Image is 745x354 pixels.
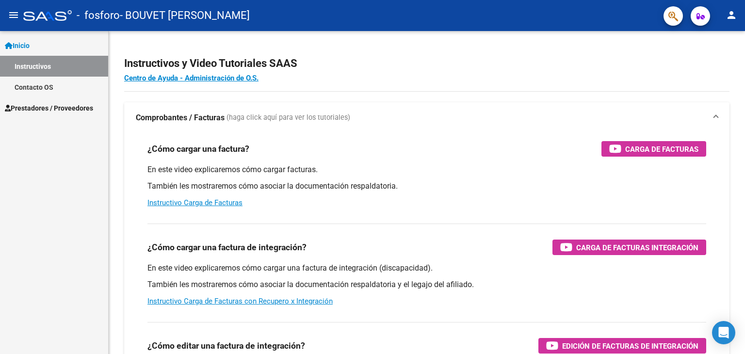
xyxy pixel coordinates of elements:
[124,102,729,133] mat-expansion-panel-header: Comprobantes / Facturas (haga click aquí para ver los tutoriales)
[712,321,735,344] div: Open Intercom Messenger
[147,339,305,353] h3: ¿Cómo editar una factura de integración?
[124,74,259,82] a: Centro de Ayuda - Administración de O.S.
[8,9,19,21] mat-icon: menu
[136,113,225,123] strong: Comprobantes / Facturas
[726,9,737,21] mat-icon: person
[576,241,698,254] span: Carga de Facturas Integración
[77,5,120,26] span: - fosforo
[147,279,706,290] p: También les mostraremos cómo asociar la documentación respaldatoria y el legajo del afiliado.
[147,181,706,192] p: También les mostraremos cómo asociar la documentación respaldatoria.
[562,340,698,352] span: Edición de Facturas de integración
[147,142,249,156] h3: ¿Cómo cargar una factura?
[147,297,333,306] a: Instructivo Carga de Facturas con Recupero x Integración
[227,113,350,123] span: (haga click aquí para ver los tutoriales)
[120,5,250,26] span: - BOUVET [PERSON_NAME]
[5,103,93,113] span: Prestadores / Proveedores
[625,143,698,155] span: Carga de Facturas
[147,263,706,274] p: En este video explicaremos cómo cargar una factura de integración (discapacidad).
[552,240,706,255] button: Carga de Facturas Integración
[601,141,706,157] button: Carga de Facturas
[147,198,243,207] a: Instructivo Carga de Facturas
[147,241,307,254] h3: ¿Cómo cargar una factura de integración?
[124,54,729,73] h2: Instructivos y Video Tutoriales SAAS
[147,164,706,175] p: En este video explicaremos cómo cargar facturas.
[538,338,706,354] button: Edición de Facturas de integración
[5,40,30,51] span: Inicio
